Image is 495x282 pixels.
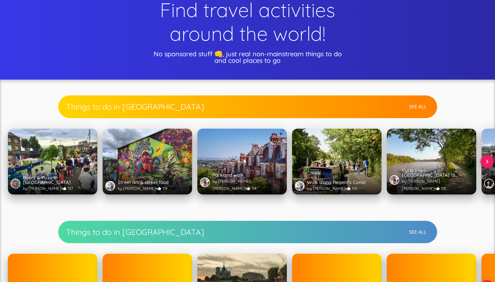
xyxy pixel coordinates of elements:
[66,227,407,237] h2: Things to do in [GEOGRAPHIC_DATA]
[307,186,357,191] span: by [PERSON_NAME] • 114
[212,173,244,177] h3: Parkland walk
[402,179,446,191] span: by [PERSON_NAME] [PERSON_NAME] • 113
[118,186,167,191] span: by [PERSON_NAME] • 119
[8,129,97,194] a: Walk across parks and canals to one of the coolest areas in London. Just by the Regent's Canal an...
[402,168,474,177] h3: Cycle from [GEOGRAPHIC_DATA] to [GEOGRAPHIC_DATA]
[307,180,365,185] h3: Walk along Regent's Canal
[201,178,209,187] img: Guillo Bresciano
[66,226,429,238] a: Things to do in [GEOGRAPHIC_DATA]See All
[106,182,114,190] img: Emma Brown
[485,179,493,188] img: Kevin Dovat
[407,101,429,113] button: See All
[407,226,429,238] button: See All
[23,175,95,185] h3: Beers & Pizza in [GEOGRAPHIC_DATA]
[11,179,20,188] img: Sarah Becker
[118,180,169,185] h3: Street art & street food
[212,179,257,191] span: by [PERSON_NAME] [PERSON_NAME] • 114
[23,186,73,191] span: by [PERSON_NAME] • 137
[66,101,429,113] a: Things to do in [GEOGRAPHIC_DATA]See All
[142,51,353,64] h2: No sponsored stuff 👊, just real non-mainstream things to do and cool places to go
[66,101,407,112] h2: Things to do in [GEOGRAPHIC_DATA]
[295,182,304,190] img: Emma Brown
[390,176,399,184] img: Guillo Bresciano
